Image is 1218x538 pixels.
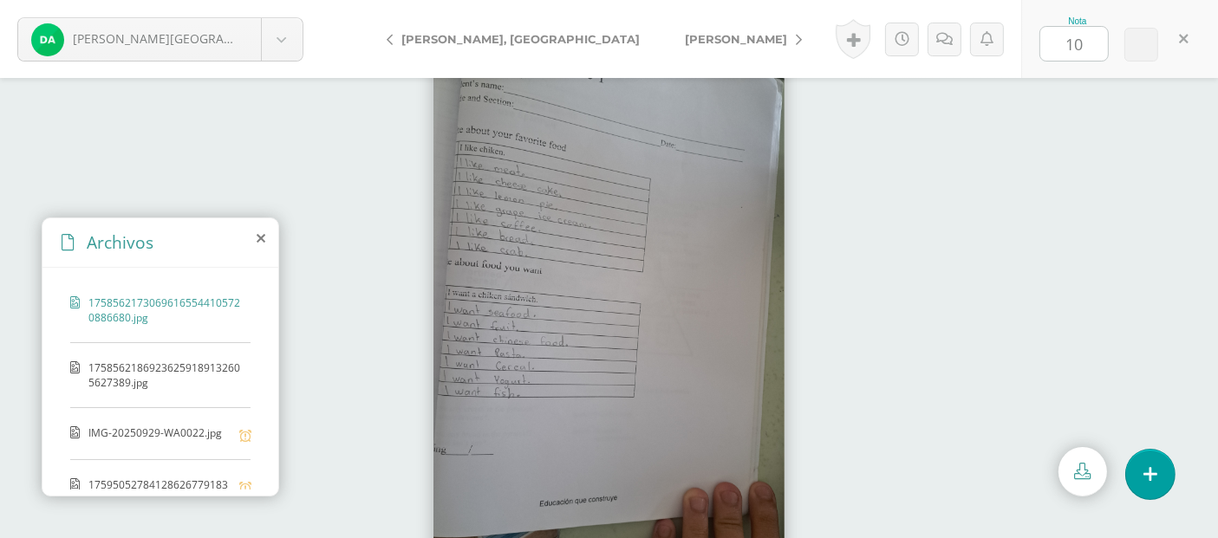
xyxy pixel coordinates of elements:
[88,360,242,390] span: 17585621869236259189132605627389.jpg
[88,295,242,325] span: 17585621730696165544105720886680.jpg
[88,477,231,507] span: 17595052784128626779183540715247.jpg
[1040,27,1108,61] input: 0-10.0
[1039,16,1116,26] div: Nota
[73,30,291,47] span: [PERSON_NAME][GEOGRAPHIC_DATA]
[18,18,303,61] a: [PERSON_NAME][GEOGRAPHIC_DATA]
[88,425,231,442] span: IMG-20250929-WA0022.jpg
[685,32,787,46] span: [PERSON_NAME]
[31,23,64,56] img: 9d8c03f89e296ac619cc797fb69aa9b1.png
[373,18,662,60] a: [PERSON_NAME], [GEOGRAPHIC_DATA]
[401,32,640,46] span: [PERSON_NAME], [GEOGRAPHIC_DATA]
[87,230,153,254] span: Archivos
[662,18,816,60] a: [PERSON_NAME]
[257,231,265,245] i: close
